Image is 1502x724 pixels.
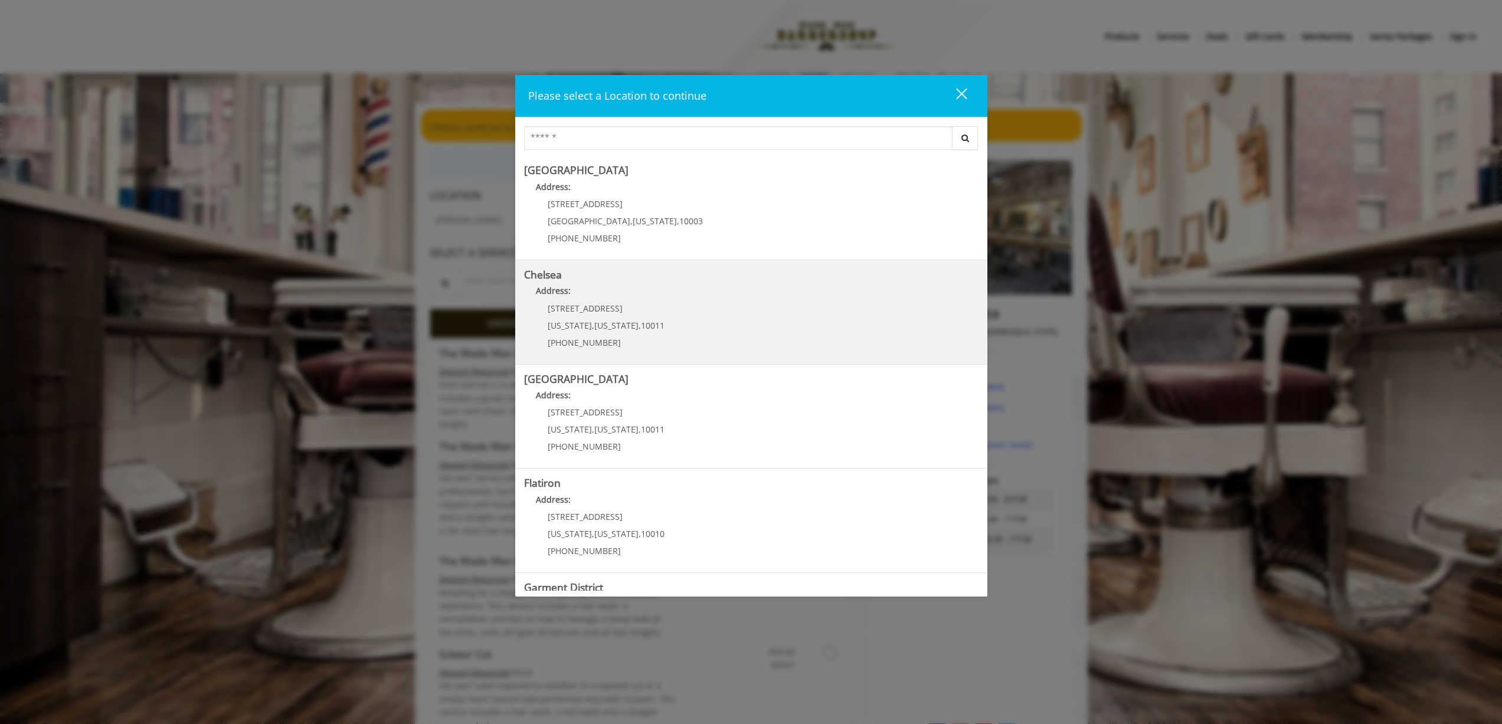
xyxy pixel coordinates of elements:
[679,215,703,227] span: 10003
[548,511,623,522] span: [STREET_ADDRESS]
[548,215,630,227] span: [GEOGRAPHIC_DATA]
[594,528,639,539] span: [US_STATE]
[536,285,571,296] b: Address:
[524,163,629,177] b: [GEOGRAPHIC_DATA]
[592,424,594,435] span: ,
[641,424,665,435] span: 10011
[548,545,621,556] span: [PHONE_NUMBER]
[524,580,603,594] b: Garment District
[641,320,665,331] span: 10011
[548,337,621,348] span: [PHONE_NUMBER]
[943,87,966,105] div: close dialog
[641,528,665,539] span: 10010
[630,215,633,227] span: ,
[548,528,592,539] span: [US_STATE]
[528,89,706,103] span: Please select a Location to continue
[633,215,677,227] span: [US_STATE]
[536,494,571,505] b: Address:
[524,476,561,490] b: Flatiron
[639,424,641,435] span: ,
[548,232,621,244] span: [PHONE_NUMBER]
[934,84,974,108] button: close dialog
[548,441,621,452] span: [PHONE_NUMBER]
[548,424,592,435] span: [US_STATE]
[536,181,571,192] b: Address:
[536,389,571,401] b: Address:
[958,134,972,142] i: Search button
[592,528,594,539] span: ,
[677,215,679,227] span: ,
[639,528,641,539] span: ,
[524,372,629,386] b: [GEOGRAPHIC_DATA]
[524,126,953,150] input: Search Center
[639,320,641,331] span: ,
[524,126,979,156] div: Center Select
[548,303,623,314] span: [STREET_ADDRESS]
[548,320,592,331] span: [US_STATE]
[548,198,623,209] span: [STREET_ADDRESS]
[548,407,623,418] span: [STREET_ADDRESS]
[524,267,562,281] b: Chelsea
[594,424,639,435] span: [US_STATE]
[594,320,639,331] span: [US_STATE]
[592,320,594,331] span: ,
